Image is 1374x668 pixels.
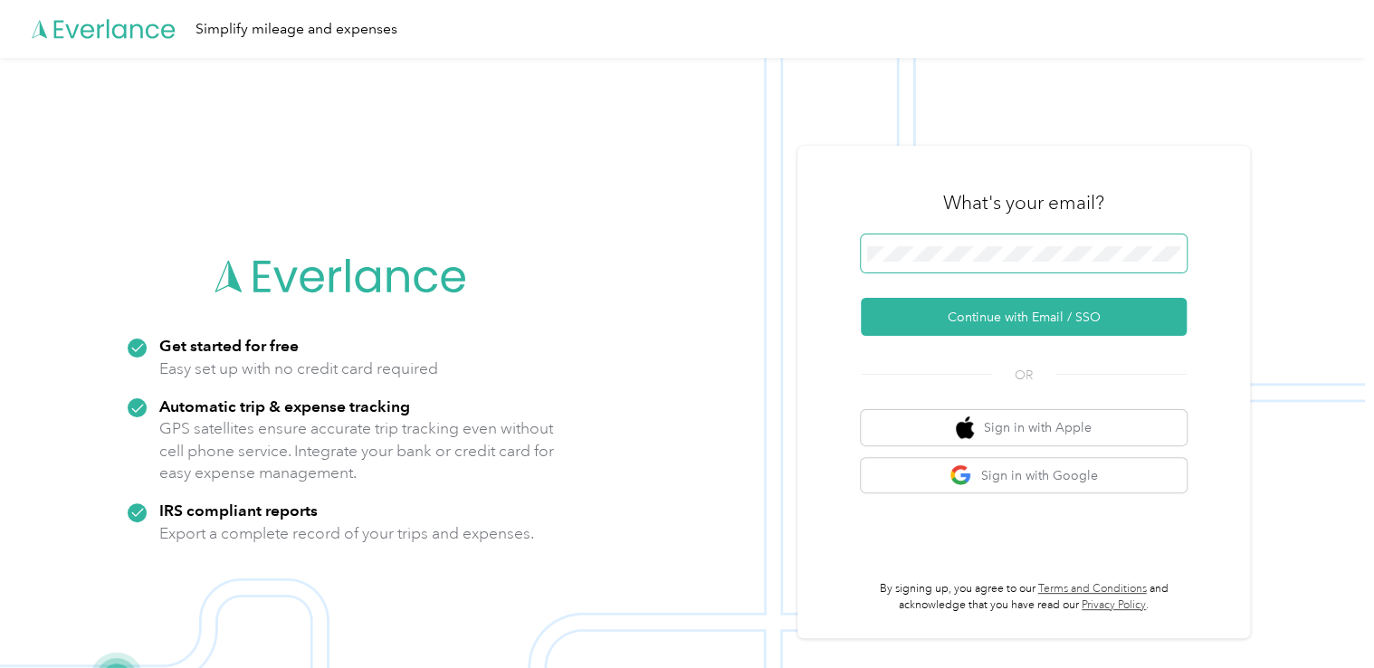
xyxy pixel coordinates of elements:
button: Continue with Email / SSO [861,298,1187,336]
button: apple logoSign in with Apple [861,410,1187,445]
p: Export a complete record of your trips and expenses. [159,522,534,545]
img: apple logo [956,416,974,439]
a: Terms and Conditions [1038,582,1147,596]
p: Easy set up with no credit card required [159,358,438,380]
strong: IRS compliant reports [159,501,318,520]
button: google logoSign in with Google [861,458,1187,493]
img: google logo [949,464,972,487]
span: OR [992,366,1055,385]
p: By signing up, you agree to our and acknowledge that you have read our . [861,581,1187,613]
p: GPS satellites ensure accurate trip tracking even without cell phone service. Integrate your bank... [159,417,555,484]
h3: What's your email? [943,190,1104,215]
div: Simplify mileage and expenses [196,18,397,41]
a: Privacy Policy [1082,598,1146,612]
strong: Get started for free [159,336,299,355]
strong: Automatic trip & expense tracking [159,396,410,415]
